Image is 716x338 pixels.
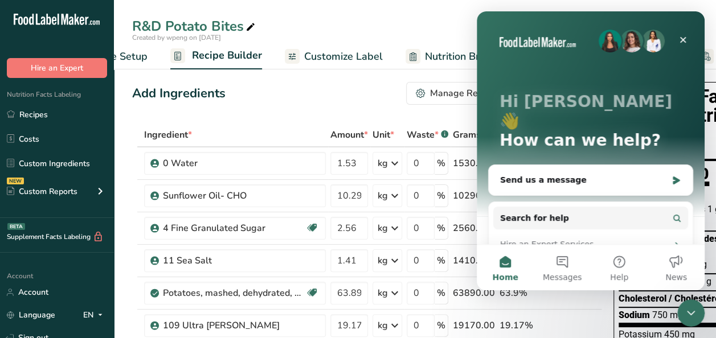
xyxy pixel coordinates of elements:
div: 0 Water [163,156,305,170]
a: Language [7,305,55,325]
div: 19170.00 [453,319,495,332]
div: 19.17% [500,319,548,332]
div: 4 Fine Granulated Sugar [163,221,305,235]
span: Created by wpeng on [DATE] [132,33,221,42]
iframe: Intercom live chat [477,11,705,290]
span: Amount [330,128,368,142]
div: 11 Sea Salt [163,254,305,267]
span: Recipe Setup [85,49,148,64]
a: Nutrition Breakdown [406,44,532,69]
span: Sodium [619,310,650,320]
div: 2560.00 [453,221,495,235]
iframe: Intercom live chat [677,299,705,327]
div: EN [83,308,107,322]
div: kg [378,189,388,203]
div: R&D Potato Bites [132,16,257,36]
div: Sunflower Oil- CHO [163,189,305,203]
button: Hire an Expert [7,58,107,78]
div: kg [378,319,388,332]
span: Unit [373,128,394,142]
div: kg [378,156,388,170]
a: Customize Label [285,44,383,69]
span: Customize Label [304,49,383,64]
div: 109 Ultra [PERSON_NAME] [163,319,305,332]
div: kg [378,254,388,267]
span: Ingredient [144,128,192,142]
div: kg [378,221,388,235]
div: BETA [7,223,25,230]
span: 5 g [699,276,711,287]
div: Add Ingredients [132,84,226,103]
div: 1530.00 [453,156,495,170]
div: 10290.00 [453,189,495,203]
div: Manage Recipe [430,86,494,100]
span: Grams [453,128,481,142]
span: Cholesterol [619,293,666,304]
div: kg [378,286,388,300]
a: Recipe Builder [170,43,262,70]
div: NEW [7,178,24,184]
div: 63.9% [500,286,548,300]
button: Manage Recipe [406,82,513,105]
div: Waste [407,128,448,142]
span: Recipe Builder [192,48,262,63]
span: 750 mg [652,310,683,320]
div: Potatoes, mashed, dehydrated, granules without milk, dry form [163,286,305,300]
div: Custom Reports [7,186,77,197]
span: Nutrition Breakdown [425,49,522,64]
div: 63890.00 [453,286,495,300]
div: 1410.00 [453,254,495,267]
